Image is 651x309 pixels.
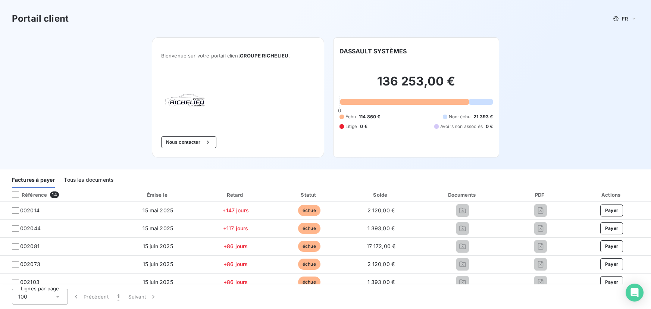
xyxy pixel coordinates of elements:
div: Retard [200,191,272,199]
span: Échu [345,113,356,120]
button: Payer [600,205,623,216]
span: 0 [338,107,341,113]
span: 14 [50,191,59,198]
span: +147 jours [222,207,249,213]
div: PDF [510,191,571,199]
span: 1 393,00 € [367,225,395,231]
h3: Portail client [12,12,69,25]
img: Company logo [161,77,209,124]
div: Actions [574,191,650,199]
div: Documents [418,191,507,199]
span: 17 172,00 € [367,243,396,249]
span: +86 jours [223,279,248,285]
span: 21 393 € [473,113,493,120]
span: +86 jours [223,261,248,267]
span: FR [622,16,628,22]
span: échue [298,259,320,270]
span: 0 € [360,123,367,130]
span: 15 juin 2025 [143,243,173,249]
span: 15 juin 2025 [143,261,173,267]
span: échue [298,277,320,288]
span: 002014 [20,207,40,214]
button: Payer [600,258,623,270]
span: 15 mai 2025 [143,207,173,213]
span: 1 [118,293,119,300]
span: GROUPE RICHELIEU [240,53,288,59]
span: 1 393,00 € [367,279,395,285]
button: 1 [113,289,124,305]
div: Statut [274,191,344,199]
span: 15 mai 2025 [143,225,173,231]
span: 15 juin 2025 [143,279,173,285]
div: Factures à payer [12,172,55,188]
span: 114 860 € [359,113,380,120]
span: Avoirs non associés [440,123,483,130]
span: 002103 [20,278,40,286]
span: +86 jours [223,243,248,249]
span: 100 [18,293,27,300]
span: Non-échu [449,113,470,120]
span: +117 jours [223,225,248,231]
span: échue [298,241,320,252]
div: Référence [6,191,47,198]
span: 002044 [20,225,41,232]
span: échue [298,223,320,234]
h2: 136 253,00 € [339,74,493,96]
div: Open Intercom Messenger [626,284,644,302]
button: Payer [600,240,623,252]
button: Suivant [124,289,162,305]
span: Bienvenue sur votre portail client . [161,53,315,59]
span: Litige [345,123,357,130]
span: 0 € [486,123,493,130]
span: 002081 [20,243,40,250]
button: Nous contacter [161,136,216,148]
div: Solde [347,191,415,199]
button: Payer [600,222,623,234]
button: Précédent [68,289,113,305]
button: Payer [600,276,623,288]
span: 002073 [20,260,40,268]
div: Émise le [119,191,197,199]
span: 2 120,00 € [367,207,395,213]
div: Tous les documents [64,172,113,188]
span: échue [298,205,320,216]
h6: DASSAULT SYSTÈMES [339,47,407,56]
span: 2 120,00 € [367,261,395,267]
